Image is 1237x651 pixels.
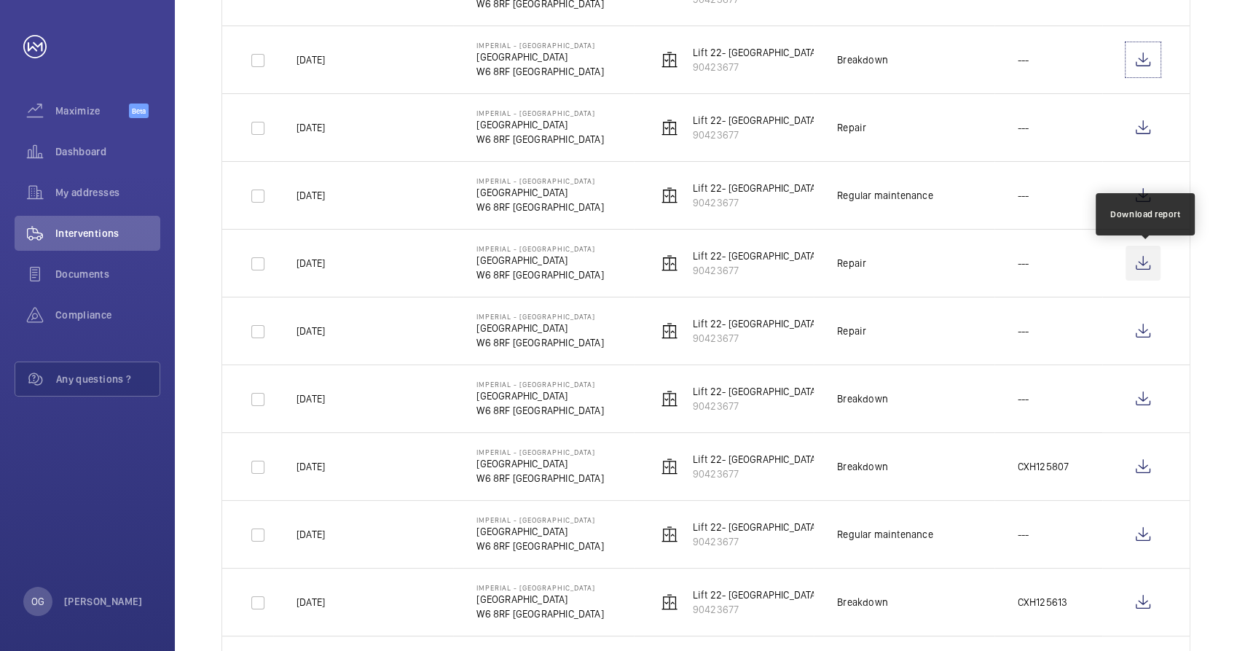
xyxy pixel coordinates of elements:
p: [DATE] [297,391,325,406]
p: [PERSON_NAME] [64,594,143,609]
p: --- [1018,52,1029,67]
p: [GEOGRAPHIC_DATA] [476,524,603,539]
p: [DATE] [297,52,325,67]
p: [DATE] [297,595,325,609]
p: [GEOGRAPHIC_DATA] [476,321,603,335]
p: [GEOGRAPHIC_DATA] [476,253,603,268]
span: Compliance [55,308,160,322]
p: [DATE] [297,459,325,474]
div: Breakdown [837,391,888,406]
p: W6 8RF [GEOGRAPHIC_DATA] [476,335,603,350]
p: Imperial - [GEOGRAPHIC_DATA] [476,312,603,321]
p: 90423677 [693,128,903,142]
p: [GEOGRAPHIC_DATA] [476,592,603,607]
p: Imperial - [GEOGRAPHIC_DATA] [476,244,603,253]
p: W6 8RF [GEOGRAPHIC_DATA] [476,607,603,621]
span: My addresses [55,185,160,200]
p: OG [31,594,44,609]
p: Lift 22- [GEOGRAPHIC_DATA] Block (Passenger) [693,45,903,60]
p: Lift 22- [GEOGRAPHIC_DATA] Block (Passenger) [693,588,903,602]
p: Lift 22- [GEOGRAPHIC_DATA] Block (Passenger) [693,316,903,331]
img: elevator.svg [661,593,678,611]
p: W6 8RF [GEOGRAPHIC_DATA] [476,132,603,147]
p: --- [1018,188,1029,203]
p: Imperial - [GEOGRAPHIC_DATA] [476,176,603,185]
p: Lift 22- [GEOGRAPHIC_DATA] Block (Passenger) [693,384,903,399]
span: Maximize [55,104,129,118]
p: 90423677 [693,534,903,549]
p: Imperial - [GEOGRAPHIC_DATA] [476,380,603,389]
p: [GEOGRAPHIC_DATA] [476,456,603,471]
p: Imperial - [GEOGRAPHIC_DATA] [476,41,603,50]
div: Regular maintenance [837,188,932,203]
p: Imperial - [GEOGRAPHIC_DATA] [476,109,603,117]
p: [GEOGRAPHIC_DATA] [476,389,603,403]
p: --- [1018,391,1029,406]
p: [DATE] [297,120,325,135]
div: Repair [837,256,866,270]
p: Lift 22- [GEOGRAPHIC_DATA] Block (Passenger) [693,249,903,263]
p: W6 8RF [GEOGRAPHIC_DATA] [476,64,603,79]
p: 90423677 [693,602,903,617]
img: elevator.svg [661,322,678,340]
div: Repair [837,324,866,338]
img: elevator.svg [661,119,678,136]
p: Lift 22- [GEOGRAPHIC_DATA] Block (Passenger) [693,452,903,467]
span: Beta [129,104,149,118]
p: 90423677 [693,195,903,210]
p: 90423677 [693,60,903,74]
div: Regular maintenance [837,527,932,542]
img: elevator.svg [661,390,678,408]
p: [DATE] [297,188,325,203]
p: Lift 22- [GEOGRAPHIC_DATA] Block (Passenger) [693,181,903,195]
p: [GEOGRAPHIC_DATA] [476,50,603,64]
p: --- [1018,120,1029,135]
p: [DATE] [297,324,325,338]
div: Breakdown [837,52,888,67]
p: W6 8RF [GEOGRAPHIC_DATA] [476,403,603,418]
span: Interventions [55,226,160,241]
img: elevator.svg [661,187,678,204]
p: CXH125613 [1018,595,1068,609]
p: --- [1018,324,1029,338]
p: [GEOGRAPHIC_DATA] [476,185,603,200]
img: elevator.svg [661,526,678,543]
span: Any questions ? [56,372,160,386]
img: elevator.svg [661,51,678,69]
p: Lift 22- [GEOGRAPHIC_DATA] Block (Passenger) [693,113,903,128]
img: elevator.svg [661,254,678,272]
p: [DATE] [297,527,325,542]
p: W6 8RF [GEOGRAPHIC_DATA] [476,471,603,486]
p: --- [1018,256,1029,270]
p: 90423677 [693,331,903,346]
span: Documents [55,267,160,281]
div: Repair [837,120,866,135]
p: W6 8RF [GEOGRAPHIC_DATA] [476,200,603,214]
p: 90423677 [693,399,903,413]
div: Breakdown [837,459,888,474]
div: Breakdown [837,595,888,609]
p: [GEOGRAPHIC_DATA] [476,117,603,132]
p: Imperial - [GEOGRAPHIC_DATA] [476,448,603,456]
p: Lift 22- [GEOGRAPHIC_DATA] Block (Passenger) [693,520,903,534]
p: --- [1018,527,1029,542]
div: Download report [1110,208,1180,221]
img: elevator.svg [661,458,678,475]
p: Imperial - [GEOGRAPHIC_DATA] [476,583,603,592]
p: Imperial - [GEOGRAPHIC_DATA] [476,515,603,524]
p: CXH125807 [1018,459,1069,474]
p: W6 8RF [GEOGRAPHIC_DATA] [476,539,603,553]
span: Dashboard [55,144,160,159]
p: 90423677 [693,467,903,481]
p: [DATE] [297,256,325,270]
p: W6 8RF [GEOGRAPHIC_DATA] [476,268,603,282]
p: 90423677 [693,263,903,278]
